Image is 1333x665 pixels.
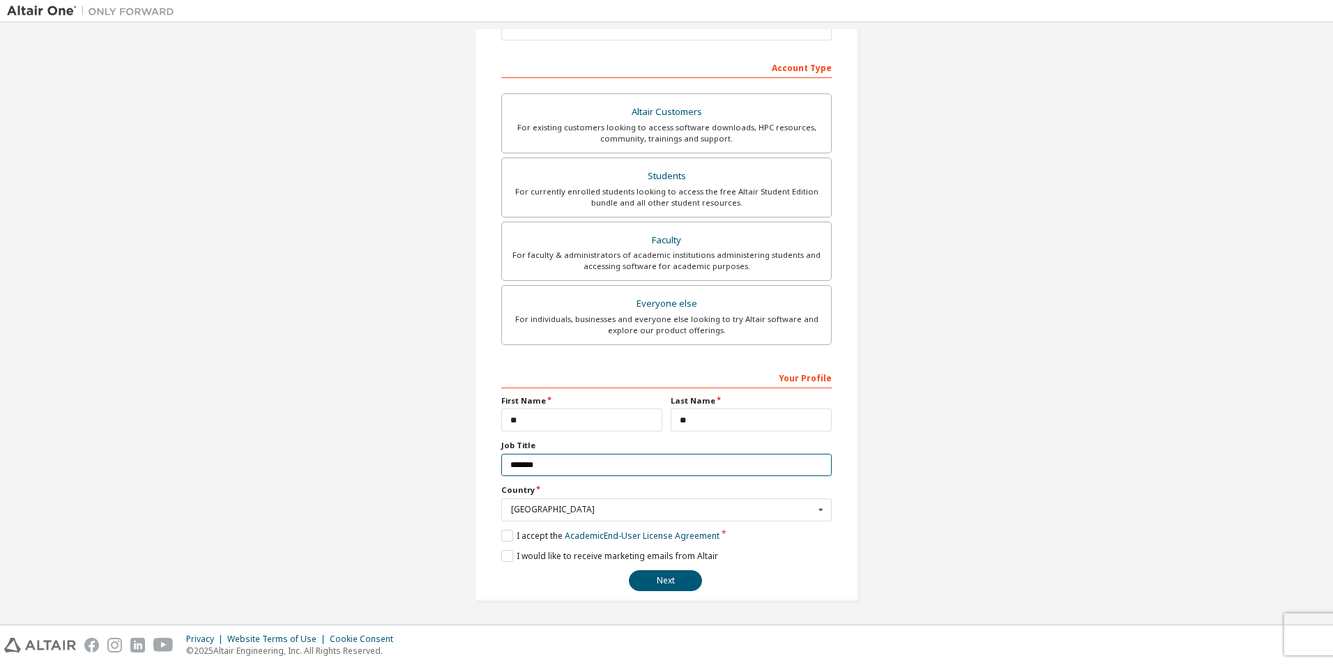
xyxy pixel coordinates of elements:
[330,634,402,645] div: Cookie Consent
[501,440,832,451] label: Job Title
[501,56,832,78] div: Account Type
[153,638,174,652] img: youtube.svg
[565,530,719,542] a: Academic End-User License Agreement
[84,638,99,652] img: facebook.svg
[510,294,823,314] div: Everyone else
[510,231,823,250] div: Faculty
[501,550,718,562] label: I would like to receive marketing emails from Altair
[501,530,719,542] label: I accept the
[511,505,814,514] div: [GEOGRAPHIC_DATA]
[186,645,402,657] p: © 2025 Altair Engineering, Inc. All Rights Reserved.
[501,366,832,388] div: Your Profile
[510,314,823,336] div: For individuals, businesses and everyone else looking to try Altair software and explore our prod...
[4,638,76,652] img: altair_logo.svg
[629,570,702,591] button: Next
[510,186,823,208] div: For currently enrolled students looking to access the free Altair Student Edition bundle and all ...
[227,634,330,645] div: Website Terms of Use
[130,638,145,652] img: linkedin.svg
[7,4,181,18] img: Altair One
[501,484,832,496] label: Country
[501,395,662,406] label: First Name
[510,102,823,122] div: Altair Customers
[671,395,832,406] label: Last Name
[186,634,227,645] div: Privacy
[107,638,122,652] img: instagram.svg
[510,122,823,144] div: For existing customers looking to access software downloads, HPC resources, community, trainings ...
[510,250,823,272] div: For faculty & administrators of academic institutions administering students and accessing softwa...
[510,167,823,186] div: Students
